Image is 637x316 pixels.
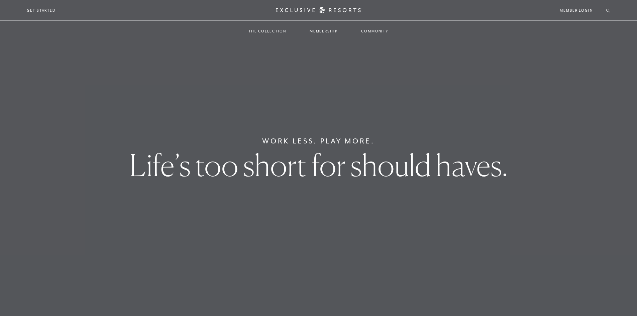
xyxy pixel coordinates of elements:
[129,150,508,180] h1: Life’s too short for should haves.
[242,21,293,41] a: The Collection
[27,7,56,13] a: Get Started
[354,21,395,41] a: Community
[303,21,344,41] a: Membership
[560,7,593,13] a: Member Login
[262,136,375,146] h6: Work Less. Play More.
